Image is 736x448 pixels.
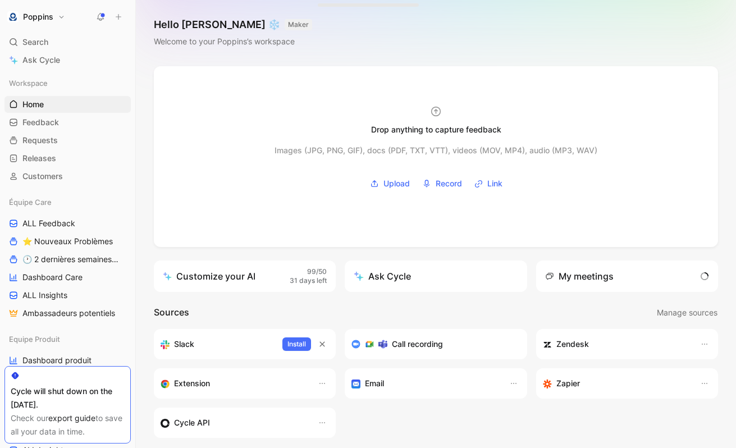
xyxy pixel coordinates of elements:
a: Ask Cycle [4,52,131,68]
a: export guide [48,413,95,423]
div: Workspace [4,75,131,92]
a: Customers [4,168,131,185]
span: Ambassadeurs potentiels [22,308,115,319]
span: Workspace [9,77,48,89]
span: Home [22,99,44,110]
a: Dashboard produit [4,352,131,369]
a: ALL Feedback [4,215,131,232]
span: Record [436,177,462,190]
h3: Email [365,377,384,390]
div: Équipe Care [4,194,131,211]
button: Manage sources [656,305,718,320]
img: Poppins [7,11,19,22]
div: Cycle will shut down on the [DATE]. [11,385,125,412]
a: ⭐ Nouveaux Problèmes [4,233,131,250]
div: Forward emails to your feedback inbox [351,377,497,390]
h1: Hello [PERSON_NAME] ❄️ [154,18,312,31]
span: Équipe Care [9,196,52,208]
span: Ask Cycle [22,53,60,67]
button: Link [470,175,506,192]
div: Capture feedback from thousands of sources with Zapier (survey results, recordings, sheets, etc). [543,377,689,390]
div: Ask Cycle [354,269,411,283]
h1: Poppins [23,12,53,22]
a: Requests [4,132,131,149]
div: Capture feedback from anywhere on the web [161,377,307,390]
h3: Slack [174,337,194,351]
span: Dashboard Care [22,272,83,283]
span: Equipe Produit [9,333,60,345]
a: ALL Insights [4,287,131,304]
div: Record & transcribe meetings from Zoom, Meet & Teams. [351,337,511,351]
span: 31 days left [290,276,327,286]
div: My meetings [545,269,614,283]
button: Install [282,337,311,351]
h3: Zendesk [556,337,589,351]
h3: Call recording [392,337,443,351]
span: Upload [383,177,410,190]
button: Record [418,175,466,192]
a: 🕐 2 dernières semaines - Occurences [4,251,131,268]
h3: Cycle API [174,416,210,429]
span: Customers [22,171,63,182]
div: Drop anything to capture feedback [371,123,501,136]
span: 🕐 2 dernières semaines - Occurences [22,254,118,265]
a: Feedback [4,114,131,131]
button: PoppinsPoppins [4,9,68,25]
button: Ask Cycle [345,260,527,292]
div: Images (JPG, PNG, GIF), docs (PDF, TXT, VTT), videos (MOV, MP4), audio (MP3, WAV) [275,144,597,157]
span: 99/50 [307,267,327,277]
div: Sync customers and create docs [543,337,689,351]
a: Releases [4,150,131,167]
div: Check our to save all your data in time. [11,412,125,438]
div: Customize your AI [163,269,255,283]
button: Upload [366,175,414,192]
span: Feedback [22,117,59,128]
span: Search [22,35,48,49]
button: MAKER [285,19,312,30]
div: Search [4,34,131,51]
div: Welcome to your Poppins’s workspace [154,35,312,48]
span: Requests [22,135,58,146]
span: Manage sources [657,306,717,319]
span: Releases [22,153,56,164]
span: ⭐ Nouveaux Problèmes [22,236,113,247]
div: Sync customers & send feedback from custom sources. Get inspired by our favorite use case [161,416,307,429]
h2: Sources [154,305,189,320]
span: Install [287,339,306,350]
span: Link [487,177,502,190]
a: Home [4,96,131,113]
div: Équipe CareALL Feedback⭐ Nouveaux Problèmes🕐 2 dernières semaines - OccurencesDashboard CareALL I... [4,194,131,322]
span: Dashboard produit [22,355,92,366]
a: Customize your AI99/5031 days left [154,260,336,292]
span: ALL Insights [22,290,67,301]
a: Ambassadeurs potentiels [4,305,131,322]
span: ALL Feedback [22,218,75,229]
div: Sync your customers, send feedback and get updates in Slack [161,337,273,351]
div: Equipe Produit [4,331,131,348]
h3: Zapier [556,377,580,390]
a: Dashboard Care [4,269,131,286]
h3: Extension [174,377,210,390]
